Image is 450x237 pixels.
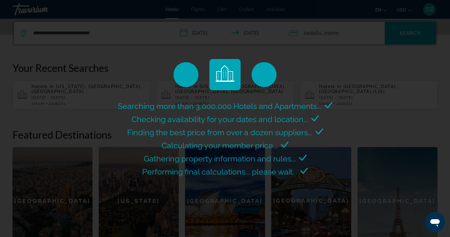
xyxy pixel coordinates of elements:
span: Finding the best price from over a dozen suppliers... [127,128,312,137]
iframe: Кнопка запуска окна обмена сообщениями [425,212,445,232]
span: Gathering property information and rules... [144,154,296,163]
span: Performing final calculations... please wait... [142,167,297,176]
span: Checking availability for your dates and location... [132,115,308,124]
span: Searching more than 3,000,000 Hotels and Apartments... [118,101,322,111]
span: Calculating your member price... [162,141,278,150]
